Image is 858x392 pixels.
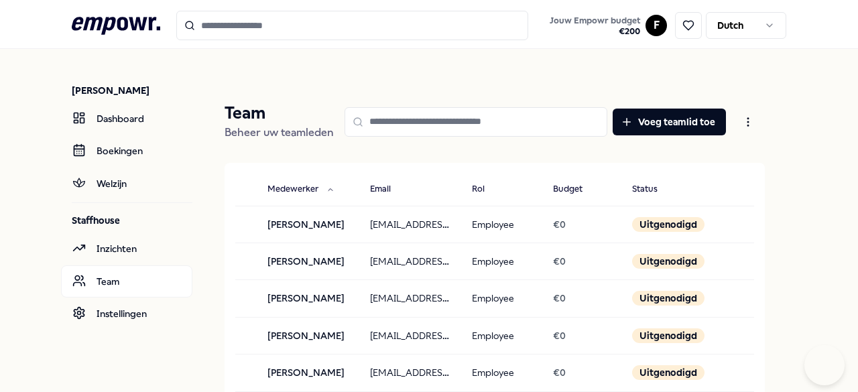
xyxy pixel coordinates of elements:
[632,217,704,232] div: Uitgenodigd
[646,15,667,36] button: F
[61,298,192,330] a: Instellingen
[72,84,192,97] p: [PERSON_NAME]
[632,291,704,306] div: Uitgenodigd
[613,109,726,135] button: Voeg teamlid toe
[461,176,511,203] button: Rol
[553,219,566,230] span: € 0
[61,265,192,298] a: Team
[461,243,542,279] td: Employee
[359,243,461,279] td: [EMAIL_ADDRESS][DOMAIN_NAME]
[61,168,192,200] a: Welzijn
[225,103,334,124] p: Team
[804,345,845,385] iframe: Help Scout Beacon - Open
[257,176,345,203] button: Medewerker
[359,280,461,317] td: [EMAIL_ADDRESS][DOMAIN_NAME]
[632,365,704,380] div: Uitgenodigd
[359,206,461,243] td: [EMAIL_ADDRESS][DOMAIN_NAME]
[257,354,359,391] td: [PERSON_NAME]
[257,317,359,354] td: [PERSON_NAME]
[359,354,461,391] td: [EMAIL_ADDRESS][DOMAIN_NAME]
[553,293,566,304] span: € 0
[359,176,418,203] button: Email
[72,214,192,227] p: Staffhouse
[553,256,566,267] span: € 0
[547,13,643,40] button: Jouw Empowr budget€200
[542,176,609,203] button: Budget
[257,206,359,243] td: [PERSON_NAME]
[257,243,359,279] td: [PERSON_NAME]
[61,135,192,167] a: Boekingen
[550,26,640,37] span: € 200
[550,15,640,26] span: Jouw Empowr budget
[359,317,461,354] td: [EMAIL_ADDRESS][DOMAIN_NAME]
[461,354,542,391] td: Employee
[731,109,765,135] button: Open menu
[225,126,334,139] span: Beheer uw teamleden
[632,254,704,269] div: Uitgenodigd
[461,317,542,354] td: Employee
[61,233,192,265] a: Inzichten
[461,206,542,243] td: Employee
[257,280,359,317] td: [PERSON_NAME]
[544,11,646,40] a: Jouw Empowr budget€200
[461,280,542,317] td: Employee
[553,367,566,378] span: € 0
[61,103,192,135] a: Dashboard
[176,11,529,40] input: Search for products, categories or subcategories
[621,176,684,203] button: Status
